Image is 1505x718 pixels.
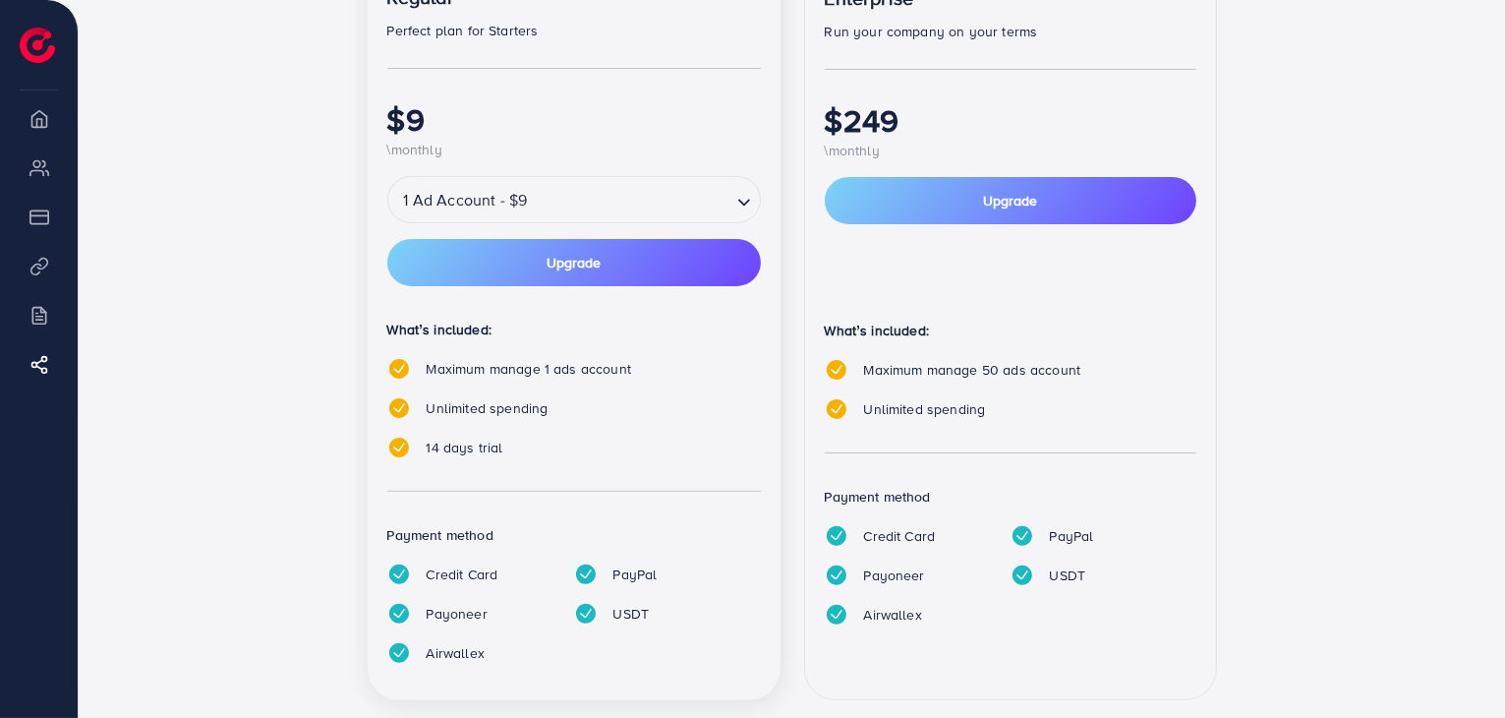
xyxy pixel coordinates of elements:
p: Airwallex [427,641,485,665]
input: Search for option [533,183,728,217]
h1: $9 [387,100,761,138]
img: tick [387,641,411,665]
img: tick [574,563,598,586]
button: Upgrade [825,177,1196,224]
img: tick [387,436,411,459]
span: Unlimited spending [864,399,986,419]
p: PayPal [1050,524,1094,548]
img: tick [387,396,411,420]
img: tick [825,524,848,548]
p: Payment method [825,485,1196,509]
img: tick [825,603,848,627]
span: 14 days trial [427,438,503,457]
span: Upgrade [983,191,1037,210]
img: tick [1011,524,1034,548]
p: PayPal [613,563,658,586]
p: Credit Card [864,524,936,548]
p: Airwallex [864,603,922,627]
h1: $249 [825,101,1196,139]
button: Upgrade [387,239,761,286]
p: What’s included: [825,319,1196,342]
img: tick [1011,564,1034,587]
span: Maximum manage 1 ads account [427,359,631,379]
p: Payoneer [864,564,925,587]
p: USDT [613,602,650,626]
p: Perfect plan for Starters [387,19,761,42]
img: tick [387,357,411,381]
p: Payment method [387,523,761,547]
p: USDT [1050,564,1086,587]
img: tick [825,358,848,382]
img: logo [20,28,55,63]
img: tick [825,397,848,421]
span: \monthly [387,140,442,159]
div: Search for option [387,176,761,223]
span: Upgrade [547,256,601,269]
img: tick [574,602,598,626]
iframe: Chat [1421,629,1490,703]
img: tick [825,564,848,587]
span: 1 Ad Account - $9 [400,182,532,217]
img: tick [387,602,411,626]
p: Payoneer [427,602,488,626]
span: Unlimited spending [427,398,549,418]
span: \monthly [825,141,880,160]
p: Credit Card [427,563,498,586]
img: tick [387,563,411,586]
span: Maximum manage 50 ads account [864,360,1081,380]
p: Run your company on your terms [825,20,1196,43]
p: What’s included: [387,318,761,341]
